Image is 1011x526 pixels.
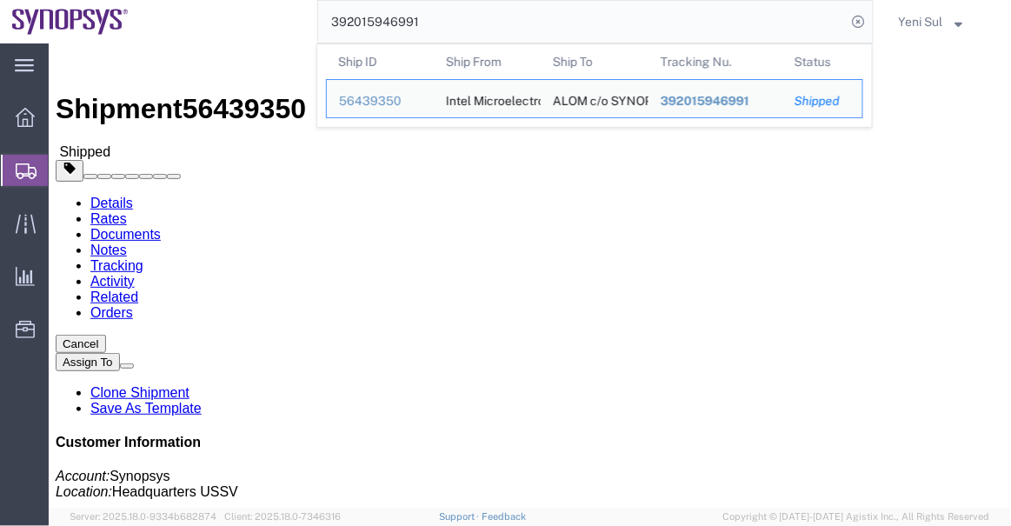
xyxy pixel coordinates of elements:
div: Intel Microelectronics [446,80,529,117]
input: Search for shipment number, reference number [318,1,847,43]
span: Client: 2025.18.0-7346316 [224,511,341,522]
th: Status [782,44,863,79]
th: Ship From [434,44,542,79]
span: 392015946991 [661,94,749,108]
a: Support [439,511,482,522]
span: Yeni Sul [899,12,943,31]
div: 56439350 [339,92,422,110]
iframe: FS Legacy Container [49,43,1011,508]
a: Feedback [482,511,526,522]
div: ALOM c/o SYNOPSYS [553,80,636,117]
th: Ship ID [326,44,434,79]
img: logo [12,9,129,35]
div: 392015946991 [661,92,771,110]
th: Ship To [541,44,649,79]
span: Server: 2025.18.0-9334b682874 [70,511,216,522]
button: Yeni Sul [898,11,987,32]
th: Tracking Nu. [649,44,783,79]
span: Copyright © [DATE]-[DATE] Agistix Inc., All Rights Reserved [722,509,990,524]
table: Search Results [326,44,872,127]
div: Shipped [795,92,850,110]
